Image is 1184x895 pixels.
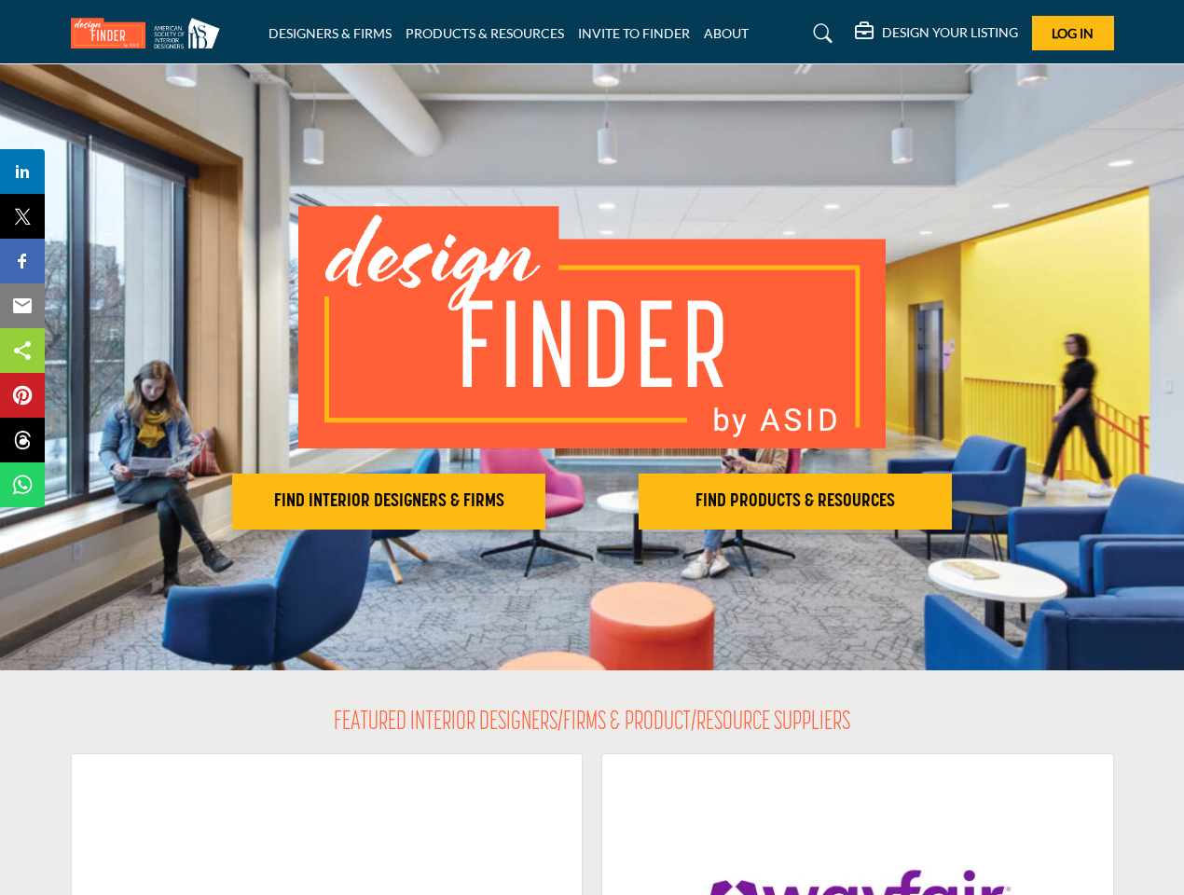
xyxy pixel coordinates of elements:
h2: FIND PRODUCTS & RESOURCES [644,490,946,513]
h2: FEATURED INTERIOR DESIGNERS/FIRMS & PRODUCT/RESOURCE SUPPLIERS [334,708,850,739]
span: Log In [1052,25,1094,41]
div: DESIGN YOUR LISTING [855,22,1018,45]
a: PRODUCTS & RESOURCES [406,25,564,41]
img: image [298,206,886,448]
a: INVITE TO FINDER [578,25,690,41]
a: DESIGNERS & FIRMS [268,25,392,41]
h2: FIND INTERIOR DESIGNERS & FIRMS [238,490,540,513]
img: Site Logo [71,18,229,48]
button: FIND INTERIOR DESIGNERS & FIRMS [232,474,545,530]
h5: DESIGN YOUR LISTING [882,24,1018,41]
button: FIND PRODUCTS & RESOURCES [639,474,952,530]
button: Log In [1032,16,1114,50]
a: Search [795,19,845,48]
a: ABOUT [704,25,749,41]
